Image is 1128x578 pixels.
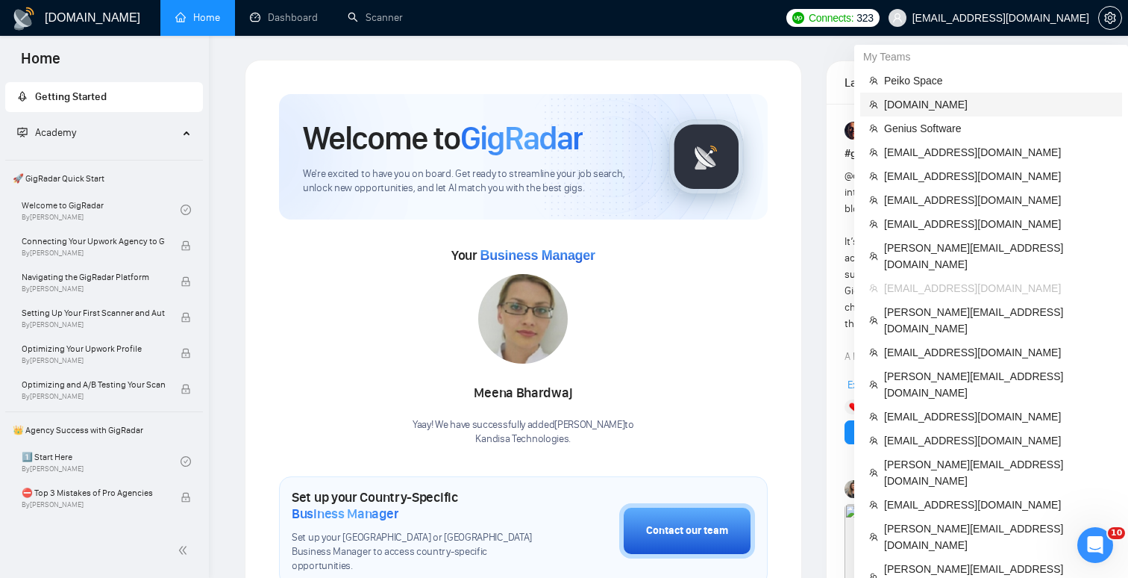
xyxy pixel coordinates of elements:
span: Peiko Space [884,72,1113,89]
img: gigradar-logo.png [669,119,744,194]
span: team [869,468,878,477]
span: Home [9,48,72,79]
span: [DOMAIN_NAME] [884,96,1113,113]
span: [PERSON_NAME][EMAIL_ADDRESS][DOMAIN_NAME] [884,304,1113,337]
span: lock [181,492,191,503]
span: lock [181,312,191,323]
span: lock [181,276,191,287]
span: team [869,172,878,181]
iframe: Intercom live chat [1077,527,1113,563]
span: Connecting Your Upwork Agency to GigRadar [22,234,165,249]
img: Vadym [845,122,862,140]
span: Business Manager [480,248,595,263]
span: team [869,284,878,293]
span: check-circle [181,205,191,215]
h1: Welcome to [303,118,583,158]
a: dashboardDashboard [250,11,318,24]
p: Kandisa Technologies . [413,432,634,447]
img: Korlan [845,480,862,498]
span: [PERSON_NAME][EMAIL_ADDRESS][DOMAIN_NAME] [884,368,1113,401]
span: [PERSON_NAME][EMAIL_ADDRESS][DOMAIN_NAME] [884,520,1113,553]
button: setting [1098,6,1122,30]
span: [PERSON_NAME][EMAIL_ADDRESS][DOMAIN_NAME] [884,240,1113,273]
span: Your [451,247,595,264]
span: team [869,532,878,541]
span: Optimizing and A/B Testing Your Scanner for Better Results [22,377,165,392]
span: Business Manager [292,506,398,522]
span: 🚀 GigRadar Quick Start [7,164,201,193]
span: 👑 Agency Success with GigRadar [7,415,201,445]
span: rocket [17,91,28,102]
div: Yaay! We have successfully added [PERSON_NAME] to [413,418,634,447]
span: Academy [35,126,76,139]
span: [EMAIL_ADDRESS][DOMAIN_NAME] [884,192,1113,208]
li: Getting Started [5,82,203,112]
span: We're excited to have you on board. Get ready to streamline your job search, unlock new opportuni... [303,167,645,196]
button: Contact our team [619,503,755,559]
span: Academy [17,126,76,139]
img: logo [12,7,36,31]
a: searchScanner [348,11,403,24]
div: My Teams [854,45,1128,69]
span: By [PERSON_NAME] [22,392,165,401]
span: Latest Posts from the GigRadar Community [845,73,918,92]
span: Expand [847,379,881,391]
span: [EMAIL_ADDRESS][DOMAIN_NAME] [884,408,1113,425]
span: [EMAIL_ADDRESS][DOMAIN_NAME] [884,144,1113,161]
img: 1716496272990-05.jpg [478,274,568,364]
span: [EMAIL_ADDRESS][DOMAIN_NAME] [884,432,1113,449]
span: ⛔ Top 3 Mistakes of Pro Agencies [22,485,165,500]
span: [PERSON_NAME][EMAIL_ADDRESS][DOMAIN_NAME] [884,456,1113,489]
span: By [PERSON_NAME] [22,356,165,365]
span: team [869,316,878,325]
span: team [869,412,878,421]
span: [EMAIL_ADDRESS][DOMAIN_NAME] [884,497,1113,513]
span: [EMAIL_ADDRESS][DOMAIN_NAME] [884,280,1113,296]
span: fund-projection-screen [17,127,28,137]
span: By [PERSON_NAME] [22,249,165,258]
span: team [869,148,878,157]
span: double-left [178,543,192,558]
span: Navigating the GigRadar Platform [22,270,165,285]
span: team [869,220,878,229]
div: Meena Bhardwaj [413,381,634,406]
a: Welcome to GigRadarBy[PERSON_NAME] [22,193,181,226]
h1: Set up your Country-Specific [292,489,545,522]
span: @channel [845,170,889,182]
span: team [869,76,878,85]
span: team [869,348,878,357]
span: [EMAIL_ADDRESS][DOMAIN_NAME] [884,216,1113,232]
span: Optimizing Your Upwork Profile [22,341,165,356]
span: team [869,436,878,445]
span: team [869,380,878,389]
span: team [869,500,878,509]
span: team [869,196,878,205]
span: By [PERSON_NAME] [22,285,165,293]
span: setting [1099,12,1121,24]
span: 323 [856,10,873,26]
span: By [PERSON_NAME] [22,500,165,509]
span: user [892,13,903,23]
button: Reply [845,420,894,444]
span: 10 [1108,527,1125,539]
span: Set up your [GEOGRAPHIC_DATA] or [GEOGRAPHIC_DATA] Business Manager to access country-specific op... [292,531,545,574]
span: Genius Software [884,120,1113,137]
span: [EMAIL_ADDRESS][DOMAIN_NAME] [884,344,1113,361]
span: Connects: [809,10,853,26]
span: team [869,124,878,133]
div: Contact our team [646,523,728,539]
span: lock [181,240,191,251]
span: check-circle [181,456,191,467]
span: Setting Up Your First Scanner and Auto-Bidder [22,305,165,320]
span: Getting Started [35,90,107,103]
span: [EMAIL_ADDRESS][DOMAIN_NAME] [884,168,1113,184]
span: lock [181,384,191,394]
span: By [PERSON_NAME] [22,320,165,329]
a: homeHome [175,11,220,24]
h1: # gigradar-hub [845,146,1074,162]
span: lock [181,348,191,358]
span: GigRadar [460,118,583,158]
span: 🌚 Rookie Traps for New Agencies [22,521,165,536]
a: 1️⃣ Start HereBy[PERSON_NAME] [22,445,181,478]
span: team [869,252,878,261]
